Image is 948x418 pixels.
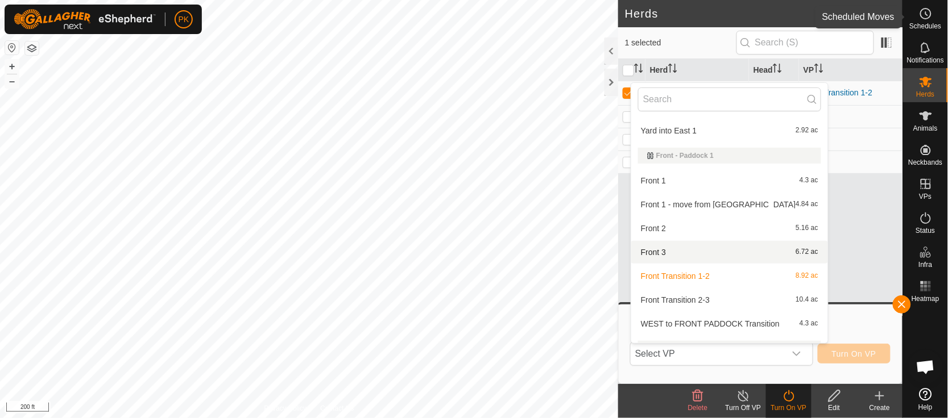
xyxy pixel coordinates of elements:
[668,65,677,74] p-sorticon: Activate to sort
[625,7,885,20] h2: Herds
[800,320,818,328] span: 4.3 ac
[641,296,710,304] span: Front Transition 2-3
[796,200,818,208] span: 4.84 ac
[736,31,874,55] input: Search (S)
[25,41,39,55] button: Map Layers
[799,59,903,81] th: VP
[913,125,938,132] span: Animals
[796,296,818,304] span: 10.4 ac
[641,224,666,232] span: Front 2
[631,312,828,335] li: WEST to FRONT PADDOCK Transition
[668,81,744,105] div: [GEOGRAPHIC_DATA]
[796,272,818,280] span: 8.92 ac
[625,37,736,49] span: 1 selected
[885,5,891,22] span: 4
[909,350,943,384] div: Open chat
[796,127,818,135] span: 2.92 ac
[814,65,823,74] p-sorticon: Activate to sort
[645,59,749,81] th: Herd
[804,88,872,97] a: Front Transition 1-2
[179,14,189,26] span: PK
[631,169,828,192] li: Front 1
[631,119,828,142] li: Yard into East 1
[818,344,891,363] button: Turn On VP
[785,342,808,365] div: dropdown trigger
[631,193,828,216] li: Front 1 - move from West
[907,57,944,64] span: Notifications
[918,404,933,411] span: Help
[320,403,354,413] a: Contact Us
[631,342,785,365] span: Select VP
[916,227,935,234] span: Status
[812,403,857,413] div: Edit
[799,151,903,173] td: -
[918,261,932,268] span: Infra
[912,295,939,302] span: Heatmap
[5,41,19,55] button: Reset Map
[641,272,710,280] span: Front Transition 1-2
[773,65,782,74] p-sorticon: Activate to sort
[796,248,818,256] span: 6.72 ac
[903,383,948,415] a: Help
[799,128,903,151] td: -
[631,217,828,240] li: Front 2
[749,59,799,81] th: Head
[5,60,19,73] button: +
[766,403,812,413] div: Turn On VP
[721,403,766,413] div: Turn Off VP
[14,9,156,30] img: Gallagher Logo
[631,241,828,264] li: Front 3
[800,177,818,185] span: 4.3 ac
[638,87,821,111] input: Search
[641,248,666,256] span: Front 3
[832,349,876,358] span: Turn On VP
[908,159,942,166] span: Neckbands
[631,265,828,287] li: Front Transition 1-2
[641,200,796,208] span: Front 1 - move from [GEOGRAPHIC_DATA]
[5,74,19,88] button: –
[647,152,812,159] div: Front - Paddock 1
[264,403,307,413] a: Privacy Policy
[688,404,708,412] span: Delete
[641,320,780,328] span: WEST to FRONT PADDOCK Transition
[631,289,828,311] li: Front Transition 2-3
[916,91,934,98] span: Herds
[641,177,666,185] span: Front 1
[796,224,818,232] span: 5.16 ac
[857,403,903,413] div: Create
[919,193,932,200] span: VPs
[634,65,643,74] p-sorticon: Activate to sort
[799,105,903,128] td: -
[909,23,941,30] span: Schedules
[641,127,697,135] span: Yard into East 1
